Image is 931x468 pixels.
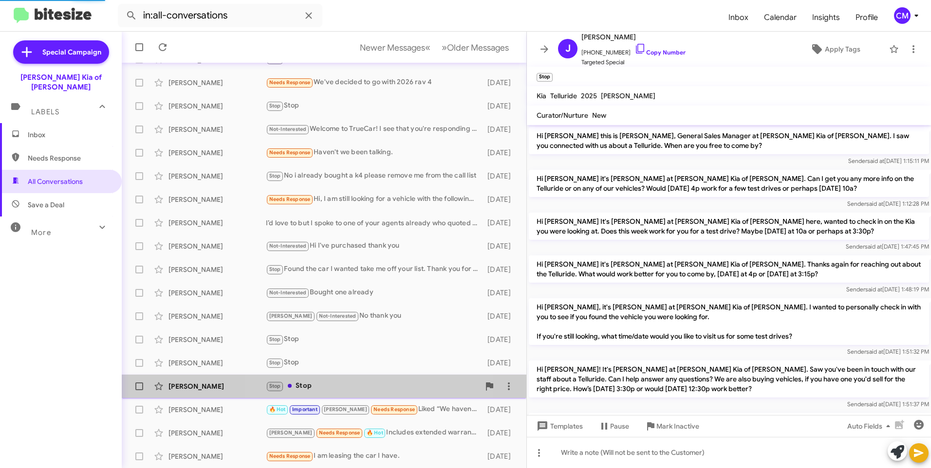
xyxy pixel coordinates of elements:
[483,101,519,111] div: [DATE]
[266,287,483,298] div: Bought one already
[537,111,588,120] span: Curator/Nurture
[483,195,519,204] div: [DATE]
[565,41,571,56] span: J
[266,147,483,158] div: Haven't we been talking.
[847,417,894,435] span: Auto Fields
[266,124,483,135] div: Welcome to TrueCar! I see that you're responding to a customer. If this is correct, please enter ...
[266,357,483,368] div: Stop
[269,173,281,179] span: Stop
[168,218,266,228] div: [PERSON_NAME]
[266,427,483,438] div: Includes extended warranty
[656,417,699,435] span: Mark Inactive
[886,7,920,24] button: CM
[581,91,597,100] span: 2025
[266,194,483,205] div: Hi, I am still looking for a vehicle with the following config: Kia [DATE] SX-Prestige Hybrid Ext...
[483,241,519,251] div: [DATE]
[529,255,929,283] p: Hi [PERSON_NAME] it's [PERSON_NAME] at [PERSON_NAME] Kia of [PERSON_NAME]. Thanks again for reach...
[266,264,483,275] div: Found the car I wanted take me off your list. Thank you for your follow up.
[483,335,519,344] div: [DATE]
[266,404,483,415] div: Liked “We haven't put it on our lot yet; it's supposed to be priced in the mid-30s.”
[483,405,519,414] div: [DATE]
[168,78,266,88] div: [PERSON_NAME]
[529,127,929,154] p: Hi [PERSON_NAME] this is [PERSON_NAME], General Sales Manager at [PERSON_NAME] Kia of [PERSON_NAM...
[269,243,307,249] span: Not-Interested
[360,42,425,53] span: Newer Messages
[168,195,266,204] div: [PERSON_NAME]
[168,428,266,438] div: [PERSON_NAME]
[527,417,591,435] button: Templates
[550,91,577,100] span: Telluride
[266,77,483,88] div: We've decided to go with 2026 rav 4
[367,430,383,436] span: 🔥 Hot
[866,348,883,355] span: said at
[28,153,111,163] span: Needs Response
[442,41,447,54] span: »
[269,313,313,319] span: [PERSON_NAME]
[168,335,266,344] div: [PERSON_NAME]
[354,37,515,57] nav: Page navigation example
[266,380,480,392] div: Stop
[483,428,519,438] div: [DATE]
[865,286,882,293] span: said at
[592,111,606,120] span: New
[266,100,483,111] div: Stop
[266,170,483,181] div: No i already bought a k4 please remove me from the call list
[269,383,281,389] span: Stop
[825,40,860,58] span: Apply Tags
[168,288,266,298] div: [PERSON_NAME]
[581,43,686,57] span: [PHONE_NUMBER]
[269,196,311,202] span: Needs Response
[266,310,483,322] div: No thank you
[168,125,266,134] div: [PERSON_NAME]
[266,218,483,228] div: I’d love to but I spoke to one of your agents already who quoted me $650 with nothing out of pock...
[610,417,629,435] span: Pause
[847,400,929,408] span: Sender [DATE] 1:51:37 PM
[537,73,553,82] small: Stop
[447,42,509,53] span: Older Messages
[319,430,360,436] span: Needs Response
[721,3,756,32] a: Inbox
[168,405,266,414] div: [PERSON_NAME]
[118,4,322,27] input: Search
[168,451,266,461] div: [PERSON_NAME]
[529,360,929,397] p: Hi [PERSON_NAME]! It's [PERSON_NAME] at [PERSON_NAME] Kia of [PERSON_NAME]. Saw you've been in to...
[269,289,307,296] span: Not-Interested
[354,37,436,57] button: Previous
[483,288,519,298] div: [DATE]
[848,3,886,32] span: Profile
[425,41,430,54] span: «
[529,213,929,240] p: Hi [PERSON_NAME] It's [PERSON_NAME] at [PERSON_NAME] Kia of [PERSON_NAME] here, wanted to check i...
[42,47,101,57] span: Special Campaign
[866,400,883,408] span: said at
[324,406,367,413] span: [PERSON_NAME]
[847,348,929,355] span: Sender [DATE] 1:51:32 PM
[266,334,483,345] div: Stop
[168,381,266,391] div: [PERSON_NAME]
[168,171,266,181] div: [PERSON_NAME]
[269,336,281,342] span: Stop
[168,241,266,251] div: [PERSON_NAME]
[804,3,848,32] a: Insights
[436,37,515,57] button: Next
[846,243,929,250] span: Sender [DATE] 1:47:45 PM
[31,228,51,237] span: More
[865,243,882,250] span: said at
[269,453,311,459] span: Needs Response
[269,126,307,132] span: Not-Interested
[483,358,519,368] div: [DATE]
[31,108,59,116] span: Labels
[483,311,519,321] div: [DATE]
[756,3,804,32] a: Calendar
[601,91,655,100] span: [PERSON_NAME]
[266,240,483,252] div: Hi I've purchased thank you
[529,298,929,345] p: Hi [PERSON_NAME], it's [PERSON_NAME] at [PERSON_NAME] Kia of [PERSON_NAME]. I wanted to personall...
[292,406,317,413] span: Important
[894,7,911,24] div: CM
[269,266,281,272] span: Stop
[634,49,686,56] a: Copy Number
[581,31,686,43] span: [PERSON_NAME]
[13,40,109,64] a: Special Campaign
[269,103,281,109] span: Stop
